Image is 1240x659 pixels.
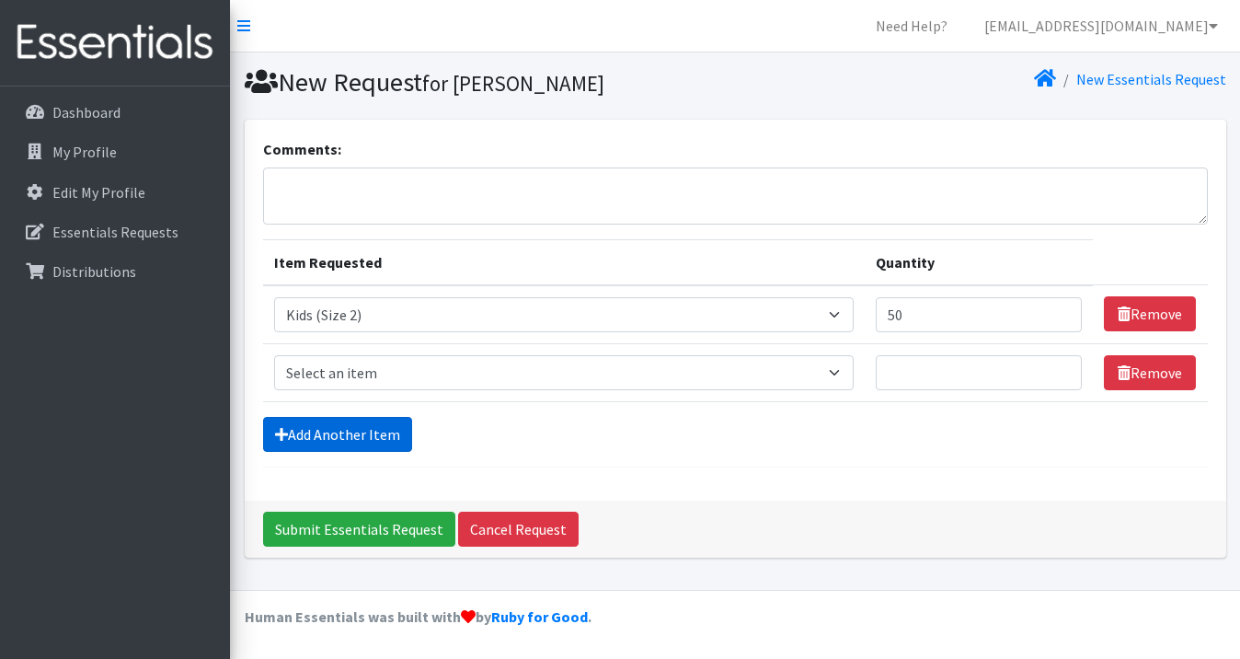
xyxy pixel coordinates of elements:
[458,512,579,547] a: Cancel Request
[7,133,223,170] a: My Profile
[263,417,412,452] a: Add Another Item
[7,12,223,74] img: HumanEssentials
[263,138,341,160] label: Comments:
[263,512,455,547] input: Submit Essentials Request
[1076,70,1226,88] a: New Essentials Request
[52,223,178,241] p: Essentials Requests
[1104,355,1196,390] a: Remove
[52,183,145,202] p: Edit My Profile
[7,253,223,290] a: Distributions
[970,7,1233,44] a: [EMAIL_ADDRESS][DOMAIN_NAME]
[52,143,117,161] p: My Profile
[1104,296,1196,331] a: Remove
[52,262,136,281] p: Distributions
[245,607,591,626] strong: Human Essentials was built with by .
[422,70,604,97] small: for [PERSON_NAME]
[245,66,729,98] h1: New Request
[7,174,223,211] a: Edit My Profile
[865,239,1094,285] th: Quantity
[861,7,962,44] a: Need Help?
[491,607,588,626] a: Ruby for Good
[52,103,121,121] p: Dashboard
[7,214,223,250] a: Essentials Requests
[7,94,223,131] a: Dashboard
[263,239,865,285] th: Item Requested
